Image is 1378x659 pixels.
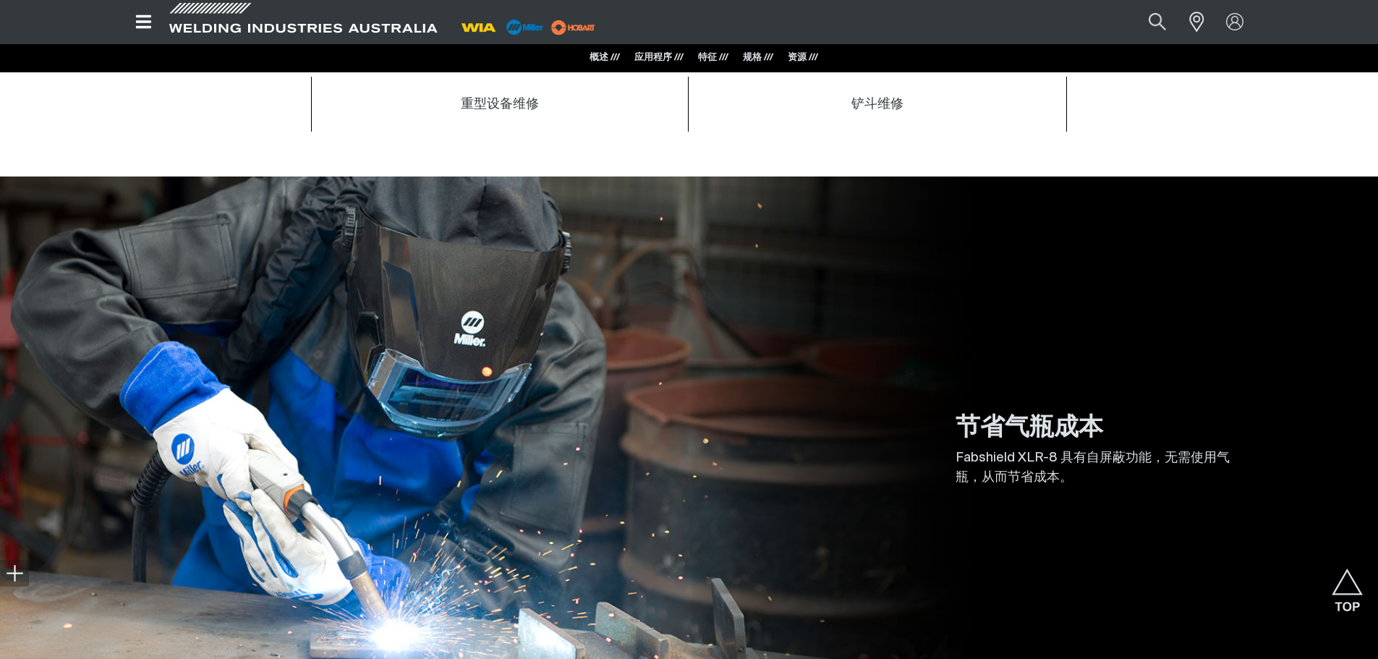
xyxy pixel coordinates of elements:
[956,416,1103,441] font: 节省气瓶成本
[547,17,600,38] img: 磨坊主
[590,53,620,62] a: 概述 ///
[743,53,773,62] a: 规格 ///
[1133,6,1182,38] button: 搜索产品
[698,53,728,62] a: 特征 ///
[461,98,539,111] font: 重型设备维修
[851,98,903,111] font: 铲斗维修
[788,53,818,62] a: 资源 ///
[956,451,1230,484] font: Fabshield XLR-8 具有自屏蔽功能，无需使用气瓶，从而节省成本。
[6,564,23,582] img: 隐藏社交
[1114,6,1181,38] input: 产品名称或产品编号...
[634,53,684,62] a: 应用程序 ///
[547,22,600,33] a: 磨坊主
[1331,569,1364,601] button: 滚动到顶部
